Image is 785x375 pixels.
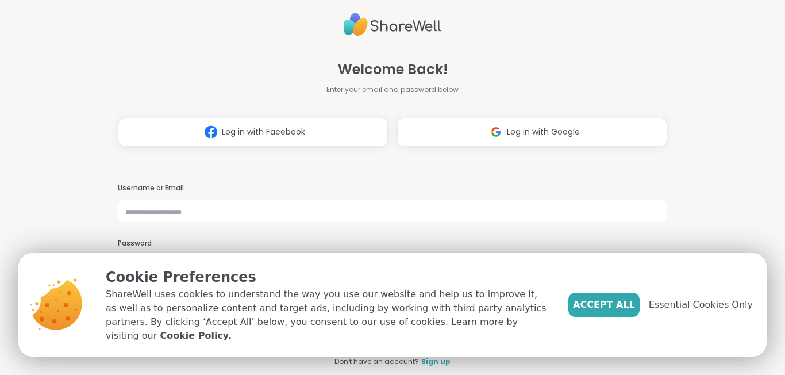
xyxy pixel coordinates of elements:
h3: Password [118,239,667,248]
button: Accept All [568,293,640,317]
img: ShareWell Logo [344,8,441,41]
button: Log in with Google [397,118,667,147]
img: ShareWell Logomark [485,121,507,143]
span: Don't have an account? [334,357,419,367]
a: Sign up [421,357,451,367]
button: Log in with Facebook [118,118,388,147]
span: Log in with Facebook [222,126,305,138]
span: Log in with Google [507,126,580,138]
a: Cookie Policy. [160,329,231,343]
span: Welcome Back! [338,59,448,80]
span: Essential Cookies Only [649,298,753,312]
p: Cookie Preferences [106,267,550,288]
span: Accept All [573,298,635,312]
img: ShareWell Logomark [200,121,222,143]
span: Enter your email and password below [326,85,459,95]
p: ShareWell uses cookies to understand the way you use our website and help us to improve it, as we... [106,288,550,343]
h3: Username or Email [118,183,667,193]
